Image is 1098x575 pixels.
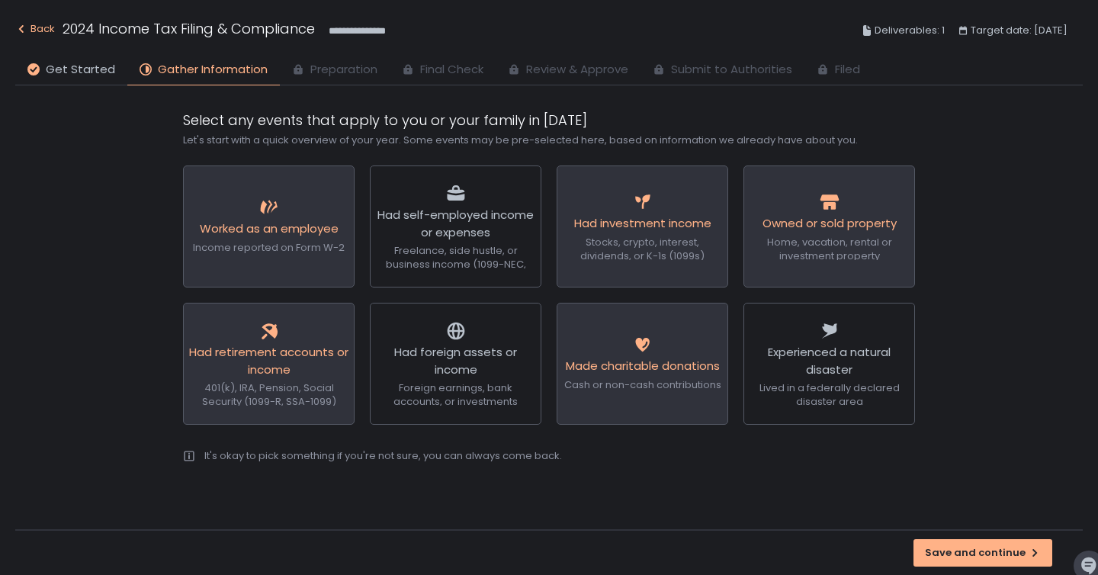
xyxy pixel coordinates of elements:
button: Save and continue [913,539,1052,567]
h1: 2024 Income Tax Filing & Compliance [63,18,315,39]
span: Owned or sold property [762,215,897,231]
div: It's okay to pick something if you're not sure, you can always come back. [204,449,562,463]
span: Home, vacation, rental or investment property [767,235,892,263]
div: Save and continue [925,546,1041,560]
span: Had self-employed income or expenses [377,207,534,240]
span: Had foreign assets or income [394,344,517,377]
span: Freelance, side hustle, or business income (1099-NEC, 1099-K) [386,243,526,285]
span: Worked as an employee [200,220,339,236]
span: Had investment income [574,215,711,231]
span: Gather Information [158,61,268,79]
span: 401(k), IRA, Pension, Social Security (1099-R, SSA-1099) [202,381,336,409]
span: Made charitable donations [566,358,720,374]
button: Back [15,18,55,43]
span: Cash or non-cash contributions [564,377,721,392]
span: Had retirement accounts or income [189,344,348,377]
span: Experienced a natural disaster [768,344,891,377]
span: Stocks, crypto, interest, dividends, or K-1s (1099s) [580,235,705,263]
span: Deliverables: 1 [875,21,945,40]
div: Back [15,20,55,38]
span: Preparation [310,61,377,79]
span: Review & Approve [526,61,628,79]
span: Foreign earnings, bank accounts, or investments [393,381,518,409]
span: Submit to Authorities [671,61,792,79]
span: Final Check [420,61,483,79]
span: Lived in a federally declared disaster area [759,381,900,409]
h1: Select any events that apply to you or your family in [DATE] [183,110,915,130]
div: Let's start with a quick overview of your year. Some events may be pre-selected here, based on in... [183,133,915,147]
span: Income reported on Form W-2 [193,240,345,255]
span: Get Started [46,61,115,79]
span: Target date: [DATE] [971,21,1067,40]
span: Filed [835,61,860,79]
